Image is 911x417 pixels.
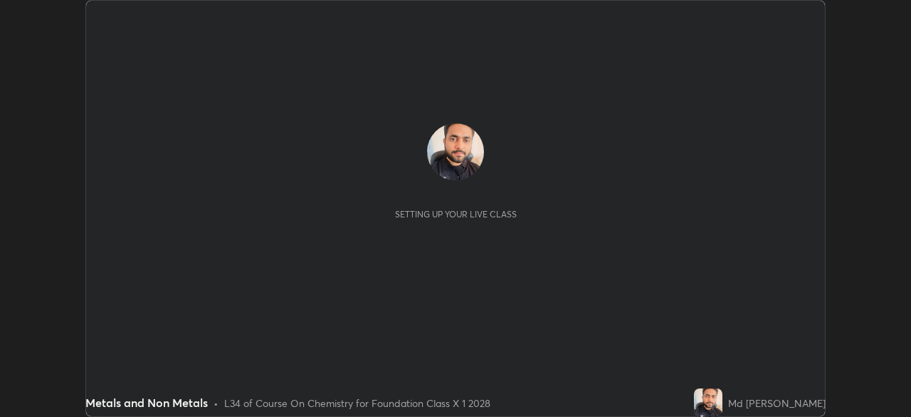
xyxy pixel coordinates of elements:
[214,396,218,411] div: •
[224,396,490,411] div: L34 of Course On Chemistry for Foundation Class X 1 2028
[427,123,484,180] img: 7340fbe02a3b4a0e835572b276bbf99b.jpg
[728,396,826,411] div: Md [PERSON_NAME]
[395,209,517,220] div: Setting up your live class
[694,388,722,417] img: 7340fbe02a3b4a0e835572b276bbf99b.jpg
[85,394,208,411] div: Metals and Non Metals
